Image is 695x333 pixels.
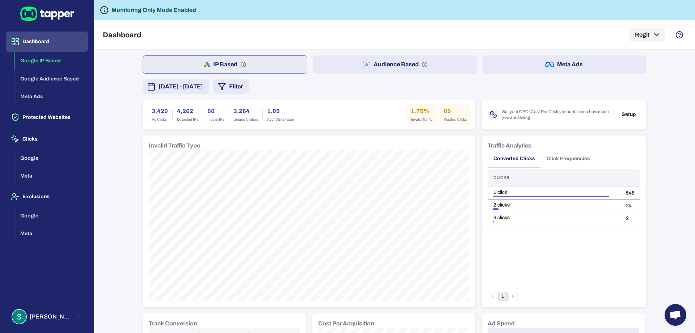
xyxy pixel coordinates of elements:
td: 548 [620,187,640,199]
img: Stuart Parkin [12,310,26,324]
button: Meta [14,225,88,243]
button: [DATE] - [DATE] [143,79,209,94]
a: Exclusions [6,193,88,199]
a: Protected Websites [6,114,88,120]
h6: 3,420 [152,107,168,116]
button: Exclusions [6,187,88,207]
nav: pagination navigation [488,292,518,301]
button: Google [14,149,88,167]
h6: 60 [444,107,467,116]
div: 2 clicks [493,202,614,208]
a: Google IP Based [14,57,88,63]
h6: 60 [207,107,224,116]
svg: Audience based: Search, Display, Shopping, Video Performance Max, Demand Generation [422,62,427,67]
h6: Traffic Analytics [488,141,531,150]
span: Ad Clicks [152,117,168,122]
h6: Invalid Traffic Type [149,141,200,150]
button: Meta [14,167,88,185]
span: Wasted Clicks [444,117,467,122]
button: Meta Ads [14,88,88,106]
button: Google [14,207,88,225]
button: page 1 [498,292,507,301]
h6: Track Conversion [149,319,197,328]
div: Open chat [665,304,686,326]
a: Meta Ads [14,93,88,99]
button: Google IP Based [14,52,88,70]
td: 2 [620,212,640,225]
button: Filter [213,79,249,94]
button: Protected Websites [6,107,88,128]
div: 3 clicks [493,215,614,221]
button: Click Frequencies [541,150,596,167]
span: [PERSON_NAME] [PERSON_NAME] [30,313,72,320]
span: Unique Visitors [233,117,258,122]
h5: Dashboard [103,30,141,39]
span: Invalid IPs [207,117,224,122]
a: Clicks [6,136,88,142]
svg: IP based: Search, Display, and Shopping. [240,62,246,67]
button: Clicks [6,129,88,149]
span: Avg. Visits / User [267,117,294,122]
button: IP Based [143,55,307,74]
a: Google Audience Based [14,75,88,81]
div: 1 click [493,189,614,196]
span: Set your CPC (Cost Per Click) amount to see how much you are saving. [502,109,614,120]
td: 24 [620,199,640,212]
h6: 1.75% [411,107,432,116]
a: Google [14,212,88,218]
h6: Ad Spend [488,319,515,328]
svg: Tapper is not blocking any fraudulent activity for this domain [100,6,109,14]
button: Regit [629,28,665,42]
a: Google [14,154,88,161]
span: Detected IPs [177,117,198,122]
button: Audience Based [313,55,477,74]
h6: 4,262 [177,107,198,116]
span: Invalid Traffic [411,117,432,122]
button: Google Audience Based [14,70,88,88]
th: Clicks [488,169,620,187]
h6: 1.05 [267,107,294,116]
span: [DATE] - [DATE] [159,82,203,91]
h6: 3,264 [233,107,258,116]
button: Stuart Parkin[PERSON_NAME] [PERSON_NAME] [6,306,88,327]
h6: Cost Per Acquisition [318,319,374,328]
button: Dashboard [6,32,88,52]
a: Meta [14,230,88,236]
a: Meta [14,172,88,179]
button: Converted Clicks [488,150,541,167]
button: Setup [617,109,640,120]
a: Dashboard [6,38,88,44]
h6: Monitoring Only Mode Enabled [111,6,196,14]
button: Meta Ads [483,55,646,74]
